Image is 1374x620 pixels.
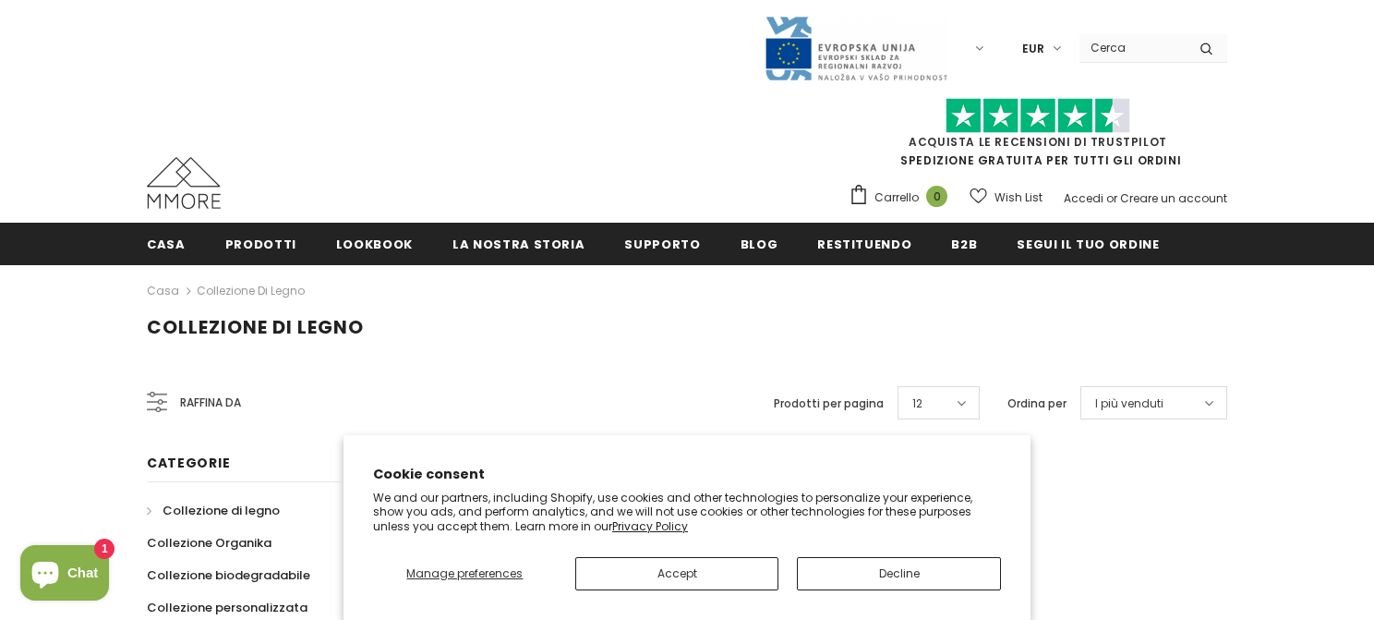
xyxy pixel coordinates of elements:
[1007,395,1067,413] label: Ordina per
[764,15,948,82] img: Javni Razpis
[147,599,307,616] span: Collezione personalizzata
[336,236,413,253] span: Lookbook
[1079,34,1186,61] input: Search Site
[1120,190,1227,206] a: Creare un account
[147,280,179,302] a: Casa
[147,534,271,552] span: Collezione Organika
[373,465,1001,484] h2: Cookie consent
[180,393,241,413] span: Raffina da
[849,106,1227,168] span: SPEDIZIONE GRATUITA PER TUTTI GLI ORDINI
[741,236,778,253] span: Blog
[197,283,305,298] a: Collezione di legno
[817,223,911,264] a: Restituendo
[1095,395,1163,413] span: I più venduti
[225,236,296,253] span: Prodotti
[849,184,957,212] a: Carrello 0
[764,40,948,55] a: Javni Razpis
[147,566,310,584] span: Collezione biodegradabile
[951,223,977,264] a: B2B
[797,557,1001,590] button: Decline
[912,395,922,413] span: 12
[147,494,280,527] a: Collezione di legno
[147,223,186,264] a: Casa
[1064,190,1103,206] a: Accedi
[612,518,688,534] a: Privacy Policy
[926,186,947,207] span: 0
[406,565,523,581] span: Manage preferences
[1017,223,1159,264] a: Segui il tuo ordine
[817,236,911,253] span: Restituendo
[15,545,114,605] inbox-online-store-chat: Shopify online store chat
[147,157,221,209] img: Casi MMORE
[163,502,280,519] span: Collezione di legno
[147,454,230,472] span: Categorie
[336,223,413,264] a: Lookbook
[774,395,884,413] label: Prodotti per pagina
[225,223,296,264] a: Prodotti
[1022,40,1044,58] span: EUR
[951,236,977,253] span: B2B
[946,98,1130,134] img: Fidati di Pilot Stars
[147,314,364,340] span: Collezione di legno
[970,181,1043,213] a: Wish List
[373,491,1001,534] p: We and our partners, including Shopify, use cookies and other technologies to personalize your ex...
[624,223,700,264] a: supporto
[147,236,186,253] span: Casa
[994,188,1043,207] span: Wish List
[452,236,585,253] span: La nostra storia
[874,188,919,207] span: Carrello
[373,557,557,590] button: Manage preferences
[147,559,310,591] a: Collezione biodegradabile
[909,134,1167,150] a: Acquista le recensioni di TrustPilot
[1017,236,1159,253] span: Segui il tuo ordine
[741,223,778,264] a: Blog
[1106,190,1117,206] span: or
[452,223,585,264] a: La nostra storia
[147,527,271,559] a: Collezione Organika
[575,557,779,590] button: Accept
[624,236,700,253] span: supporto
